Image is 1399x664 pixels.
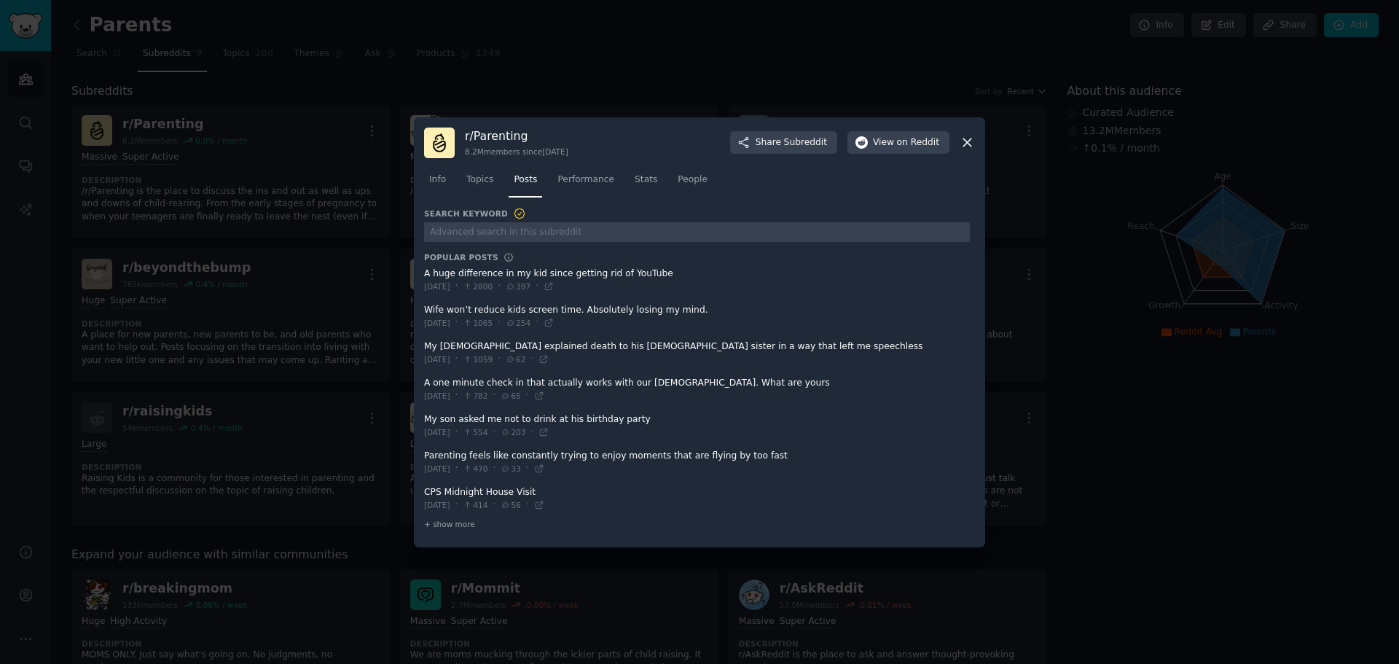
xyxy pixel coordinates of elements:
span: on Reddit [897,136,939,149]
span: 470 [463,464,487,474]
a: People [673,168,713,198]
span: · [530,353,533,366]
span: · [493,389,495,402]
span: · [493,462,495,475]
span: · [498,280,501,293]
a: Performance [552,168,619,198]
span: · [455,389,458,402]
span: [DATE] [424,500,450,510]
span: [DATE] [424,354,450,364]
span: + show more [424,519,475,529]
div: 8.2M members since [DATE] [465,147,568,157]
span: · [455,462,458,475]
img: Parenting [424,128,455,158]
button: ShareSubreddit [730,131,837,155]
span: 397 [506,281,530,292]
span: [DATE] [424,427,450,437]
span: 56 [501,500,520,510]
button: Viewon Reddit [847,131,949,155]
span: 782 [463,391,487,401]
h3: Search Keyword [424,207,526,220]
span: View [873,136,939,149]
span: 203 [501,427,525,437]
h3: Popular Posts [424,252,498,262]
span: [DATE] [424,391,450,401]
span: · [526,389,529,402]
span: 554 [463,427,487,437]
span: · [455,499,458,512]
span: 2800 [463,281,493,292]
span: 1065 [463,318,493,328]
span: · [498,316,501,329]
span: [DATE] [424,281,450,292]
span: · [493,499,495,512]
span: · [493,426,495,439]
a: Posts [509,168,542,198]
span: 254 [506,318,530,328]
a: Topics [461,168,498,198]
a: Stats [630,168,662,198]
span: Subreddit [784,136,827,149]
span: · [455,426,458,439]
span: Share [756,136,827,149]
input: Advanced search in this subreddit [424,222,970,242]
span: 33 [501,464,520,474]
span: 62 [506,354,525,364]
span: · [536,280,538,293]
span: Posts [514,173,537,187]
span: [DATE] [424,464,450,474]
span: · [455,280,458,293]
h3: r/ Parenting [465,128,568,144]
span: Stats [635,173,657,187]
span: · [455,316,458,329]
span: Info [429,173,446,187]
span: People [678,173,708,187]
span: 414 [463,500,487,510]
span: · [526,462,529,475]
span: Topics [466,173,493,187]
span: · [526,499,529,512]
span: Performance [557,173,614,187]
span: · [530,426,533,439]
a: Info [424,168,451,198]
span: [DATE] [424,318,450,328]
span: 65 [501,391,520,401]
span: · [455,353,458,366]
span: · [498,353,501,366]
span: 1059 [463,354,493,364]
span: · [536,316,538,329]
